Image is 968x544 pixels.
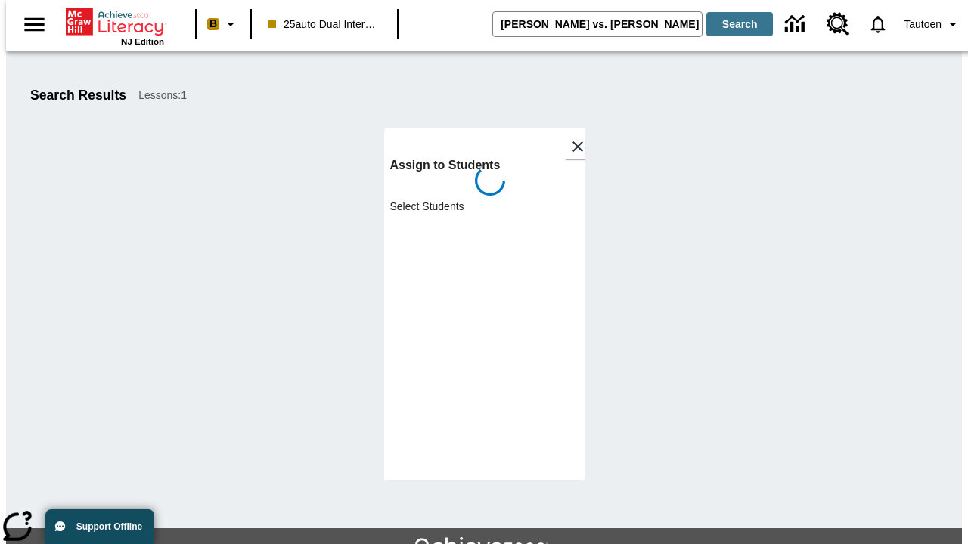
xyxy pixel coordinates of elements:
[66,7,164,37] a: Home
[493,12,702,36] input: search field
[858,5,898,44] a: Notifications
[390,199,591,214] p: Select Students
[138,88,187,104] span: Lessons : 1
[209,14,217,33] span: B
[30,88,126,104] h1: Search Results
[121,37,164,46] span: NJ Edition
[12,2,57,47] button: Open side menu
[66,5,164,46] div: Home
[201,11,246,38] button: Boost Class color is peach. Change class color
[565,134,591,159] button: Close
[904,17,942,32] span: Tautoen
[268,17,380,32] span: 25auto Dual International
[706,12,773,36] button: Search
[390,155,591,176] h6: Assign to Students
[818,4,858,45] a: Resource Center, Will open in new tab
[384,128,585,480] div: lesson details
[898,11,968,38] button: Profile/Settings
[45,509,154,544] button: Support Offline
[776,4,818,45] a: Data Center
[76,521,142,532] span: Support Offline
